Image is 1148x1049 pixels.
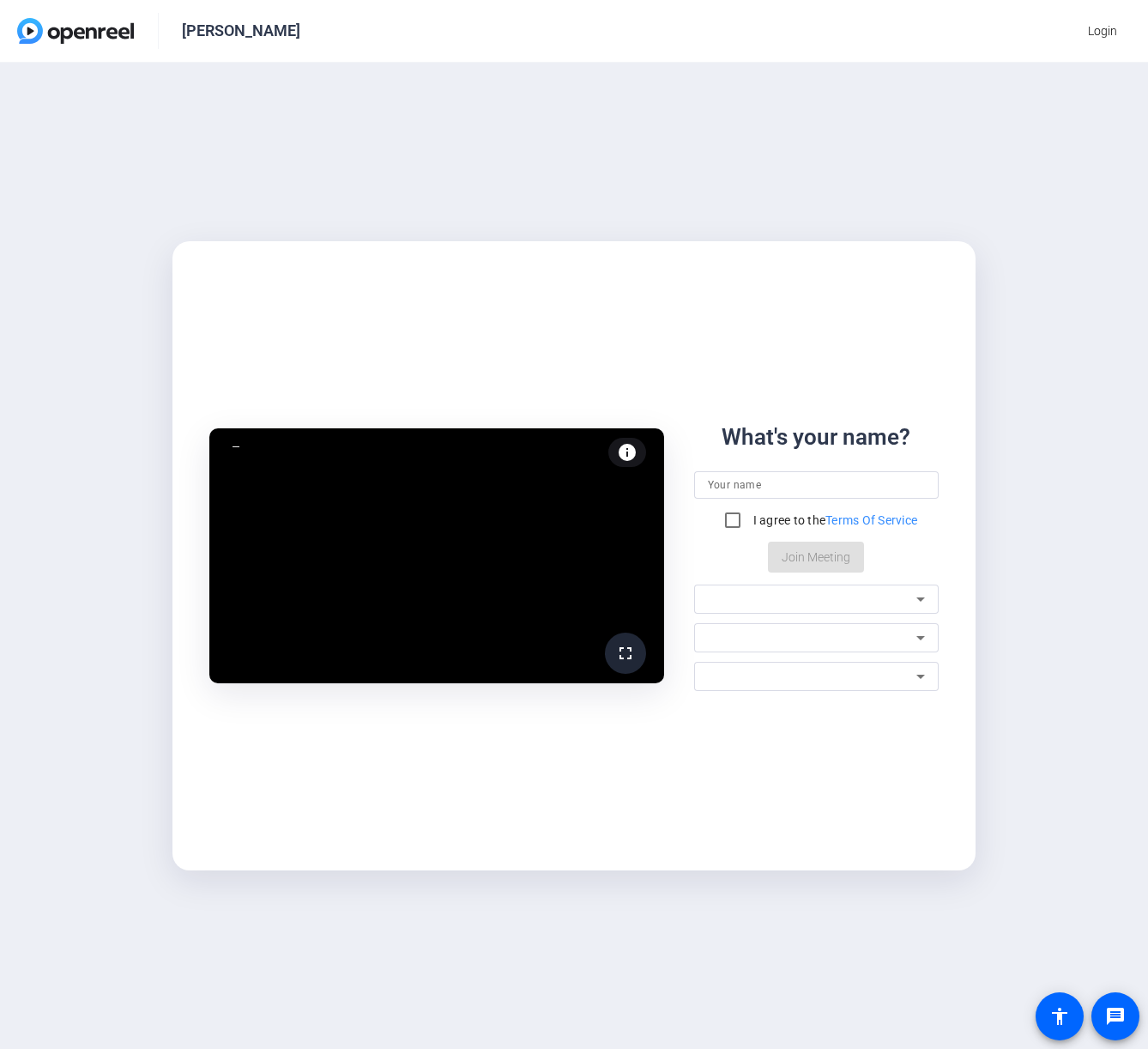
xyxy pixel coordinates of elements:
button: Login [1074,15,1131,46]
mat-icon: info [617,442,637,463]
img: OpenReel logo [17,18,134,44]
a: Terms Of Service [825,513,917,527]
label: I agree to the [750,512,918,529]
input: Your name [708,475,925,495]
span: Login [1088,22,1117,40]
mat-icon: message [1105,1006,1126,1027]
mat-icon: fullscreen [615,643,636,664]
div: [PERSON_NAME] [182,21,300,41]
mat-icon: accessibility [1049,1006,1070,1027]
div: What's your name? [722,421,910,454]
